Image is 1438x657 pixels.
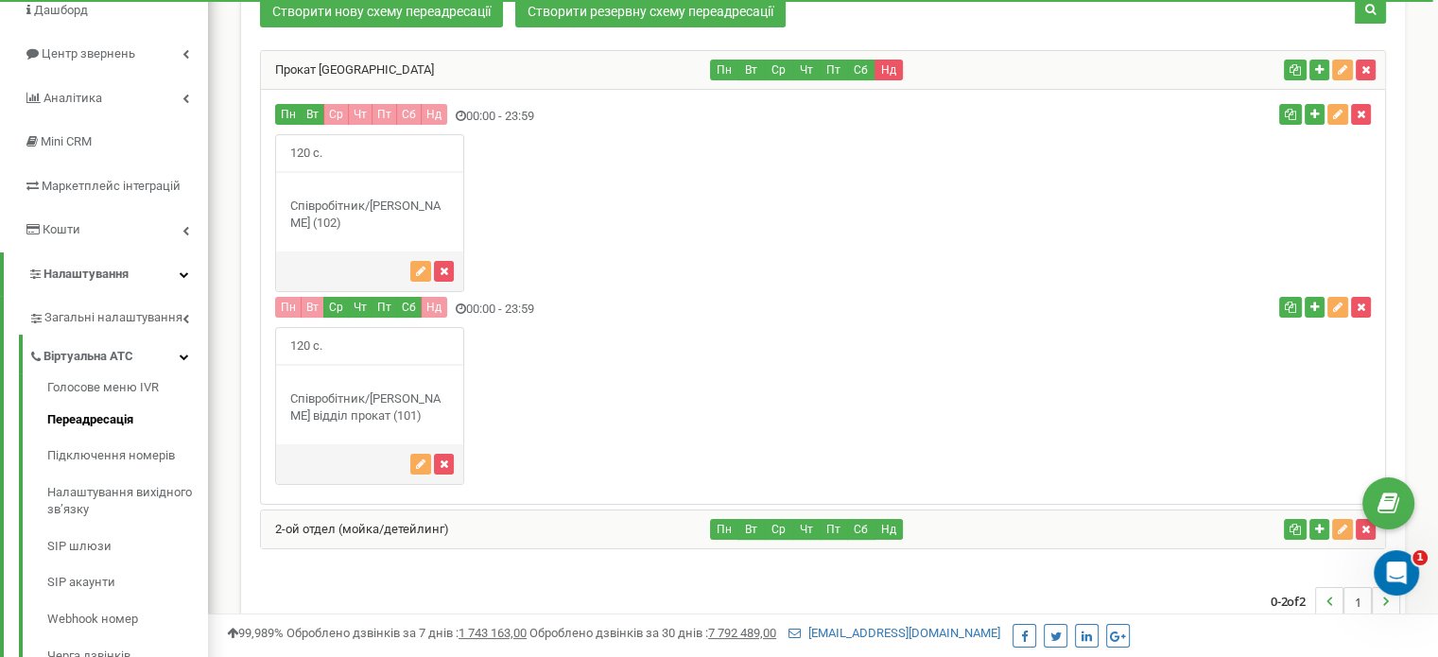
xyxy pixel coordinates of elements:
span: of [1287,593,1299,610]
a: SIP шлюзи [47,528,208,565]
button: Ср [765,60,793,80]
nav: ... [1271,568,1400,634]
a: 2-ой отдел (мойка/детейлинг) [261,522,449,536]
span: Оброблено дзвінків за 30 днів : [529,626,776,640]
button: Пн [710,60,738,80]
button: Вт [737,519,766,540]
iframe: Intercom live chat [1374,550,1419,596]
button: Нд [421,104,447,125]
span: Кошти [43,222,80,236]
a: Налаштування [4,252,208,297]
span: Оброблено дзвінків за 7 днів : [286,626,527,640]
button: Нд [421,297,447,318]
button: Ср [765,519,793,540]
button: Пт [372,104,397,125]
button: Вт [301,104,324,125]
button: Сб [396,297,422,318]
span: Центр звернень [42,46,135,61]
button: Сб [847,519,875,540]
span: 99,989% [227,626,284,640]
button: Пн [275,297,302,318]
div: Співробітник/[PERSON_NAME] відділ прокат (101) [276,390,463,425]
span: 0-2 2 [1271,587,1315,615]
a: [EMAIL_ADDRESS][DOMAIN_NAME] [788,626,1000,640]
a: Прокат [GEOGRAPHIC_DATA] [261,62,434,77]
span: Аналiтика [43,91,102,105]
a: Загальні налаштування [28,296,208,335]
button: Нд [875,60,903,80]
span: Налаштування [43,267,129,281]
button: Чт [792,60,821,80]
li: 1 [1343,587,1372,615]
a: Переадресація [47,402,208,439]
a: Віртуальна АТС [28,335,208,373]
button: Пт [820,60,848,80]
span: 1 [1412,550,1428,565]
button: Сб [847,60,875,80]
button: Сб [396,104,422,125]
div: Співробітник/[PERSON_NAME] (102) [276,198,463,233]
a: Налаштування вихідного зв’язку [47,475,208,528]
a: Webhook номер [47,601,208,638]
button: Ср [323,297,349,318]
button: Вт [737,60,766,80]
button: Пт [372,297,397,318]
span: Маркетплейс інтеграцій [42,179,181,193]
button: Чт [792,519,821,540]
div: 00:00 - 23:59 [261,104,1011,130]
button: Пн [710,519,738,540]
div: 00:00 - 23:59 [261,297,1011,322]
button: Нд [875,519,903,540]
button: Чт [348,104,372,125]
span: Дашборд [34,3,88,17]
button: Вт [301,297,324,318]
u: 7 792 489,00 [708,626,776,640]
span: Mini CRM [41,134,92,148]
button: Пт [820,519,848,540]
u: 1 743 163,00 [459,626,527,640]
span: 120 с. [276,328,337,365]
span: 120 с. [276,135,337,172]
button: Пн [275,104,302,125]
a: Голосове меню IVR [47,379,208,402]
a: Підключення номерів [47,438,208,475]
button: Чт [348,297,372,318]
span: Загальні налаштування [44,309,182,327]
a: SIP акаунти [47,564,208,601]
button: Ср [323,104,349,125]
span: Віртуальна АТС [43,348,133,366]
